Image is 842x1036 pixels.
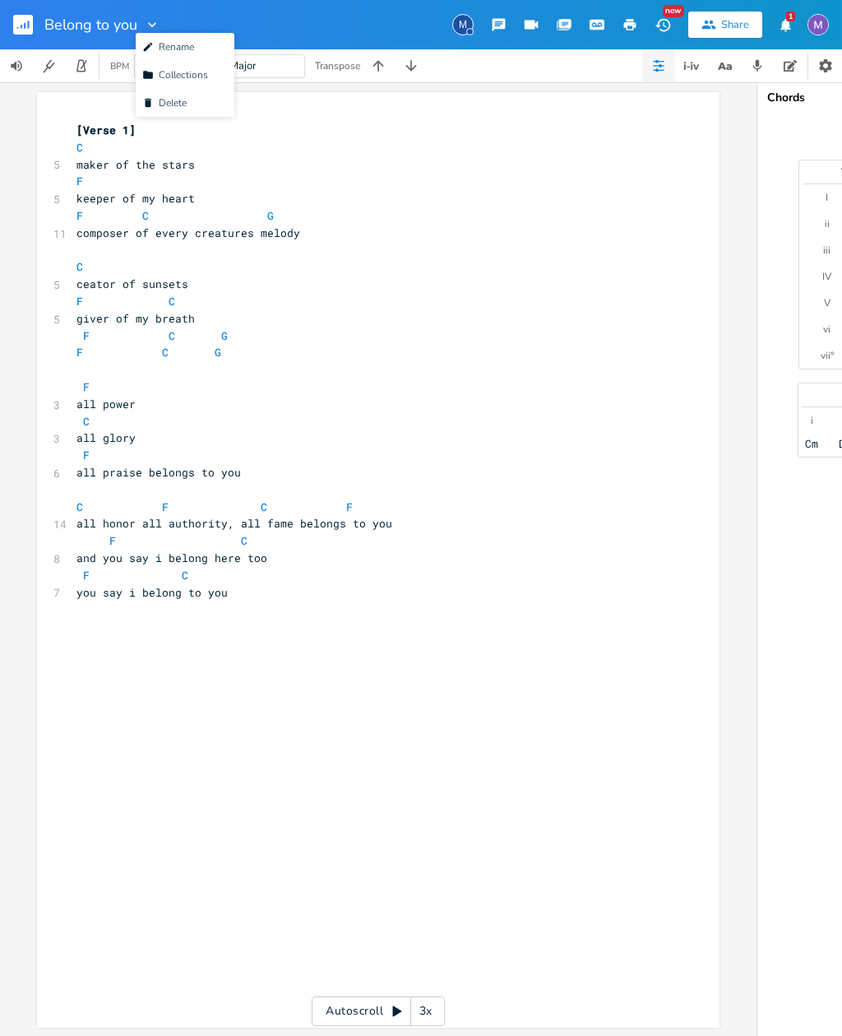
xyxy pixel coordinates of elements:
[169,328,175,343] span: C
[142,208,149,223] span: C
[76,123,136,137] span: [Verse 1]
[786,12,795,21] div: 1
[142,41,194,53] span: Rename
[83,379,90,394] span: F
[769,10,802,39] button: 1
[826,191,828,204] div: I
[267,208,274,223] span: G
[76,551,267,565] span: and you say i belong here too
[822,270,831,283] div: IV
[142,97,187,109] span: Delete
[76,157,195,172] span: maker of the stars
[220,58,257,73] span: C Major
[169,294,175,309] span: C
[823,244,830,257] div: iii
[825,217,830,230] div: ii
[76,430,136,445] span: all glory
[452,14,474,35] div: Mark Smith
[83,568,90,583] span: F
[162,345,169,360] span: C
[83,328,90,343] span: F
[76,174,83,188] span: F
[663,5,684,17] div: New
[76,140,83,155] span: C
[109,533,116,548] span: F
[646,10,679,39] button: New
[346,499,353,514] span: F
[110,62,129,71] div: BPM
[821,349,834,362] div: vii°
[76,397,136,411] span: all power
[76,191,195,206] span: keeper of my heart
[688,12,762,38] button: Share
[807,14,829,35] img: Mark Smith
[811,414,813,427] div: i
[76,311,195,326] span: giver of my breath
[83,448,90,462] span: F
[44,17,137,32] span: Belong to you
[241,533,248,548] span: C
[823,323,830,336] div: vi
[76,345,83,360] span: F
[824,296,830,309] div: V
[76,499,83,514] span: C
[76,294,83,309] span: F
[315,61,360,71] div: Transpose
[721,17,749,32] div: Share
[182,568,188,583] span: C
[261,499,267,514] span: C
[312,997,445,1026] div: Autoscroll
[76,208,83,223] span: F
[76,259,83,274] span: C
[805,437,818,450] div: Cm
[76,516,392,531] span: all honor all authority, all fame belongs to you
[411,997,441,1026] div: 3x
[83,414,90,429] span: C
[142,69,208,81] span: Collections
[162,499,169,514] span: F
[76,465,241,480] span: all praise belongs to you
[215,345,221,360] span: G
[221,328,228,343] span: G
[76,225,300,240] span: composer of every creatures melody
[76,276,188,291] span: ceator of sunsets
[76,585,228,600] span: you say i belong to you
